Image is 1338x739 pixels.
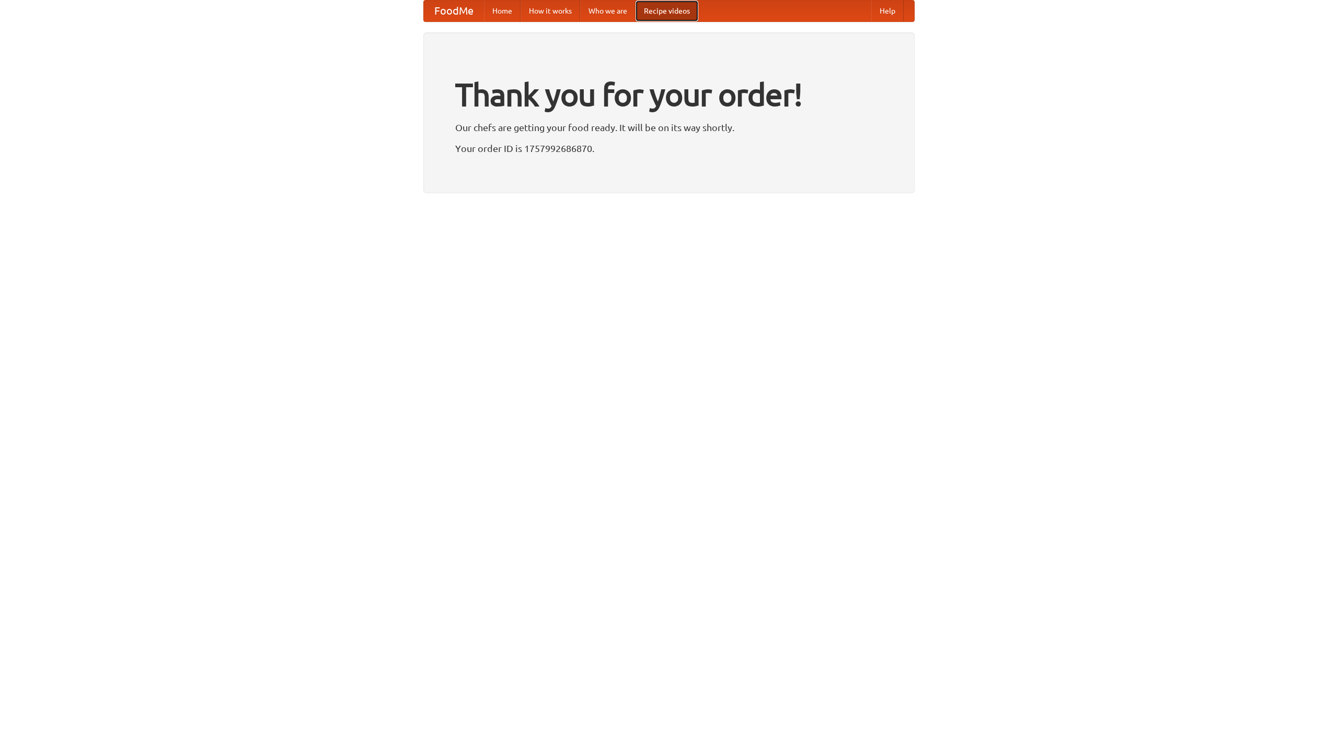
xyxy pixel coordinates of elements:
h1: Thank you for your order! [455,69,883,120]
a: How it works [521,1,580,21]
a: Help [871,1,904,21]
a: Home [484,1,521,21]
a: Who we are [580,1,636,21]
a: Recipe videos [636,1,698,21]
a: FoodMe [424,1,484,21]
p: Your order ID is 1757992686870. [455,140,883,156]
p: Our chefs are getting your food ready. It will be on its way shortly. [455,120,883,135]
